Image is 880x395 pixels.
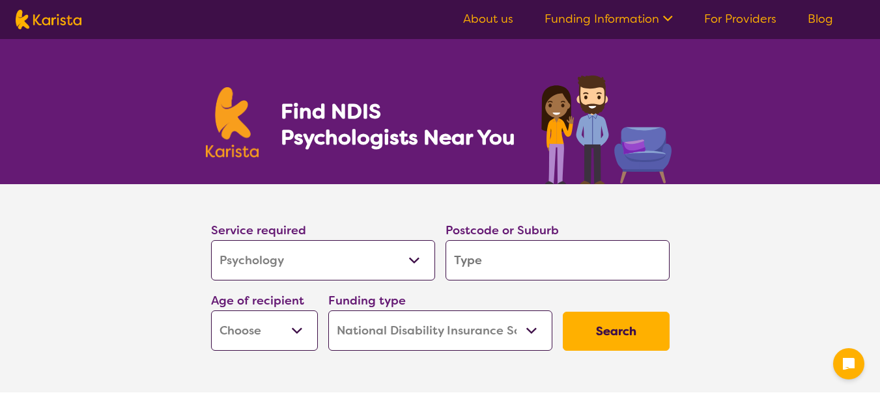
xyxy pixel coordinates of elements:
img: Karista logo [206,87,259,157]
label: Funding type [328,293,406,308]
label: Service required [211,223,306,238]
a: Blog [808,11,833,27]
img: Karista logo [16,10,81,29]
a: Funding Information [545,11,673,27]
label: Age of recipient [211,293,304,308]
h1: Find NDIS Psychologists Near You [281,98,522,150]
a: For Providers [704,11,776,27]
img: psychology [537,70,675,184]
button: Search [563,312,670,351]
a: About us [463,11,513,27]
input: Type [446,240,670,280]
label: Postcode or Suburb [446,223,559,238]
